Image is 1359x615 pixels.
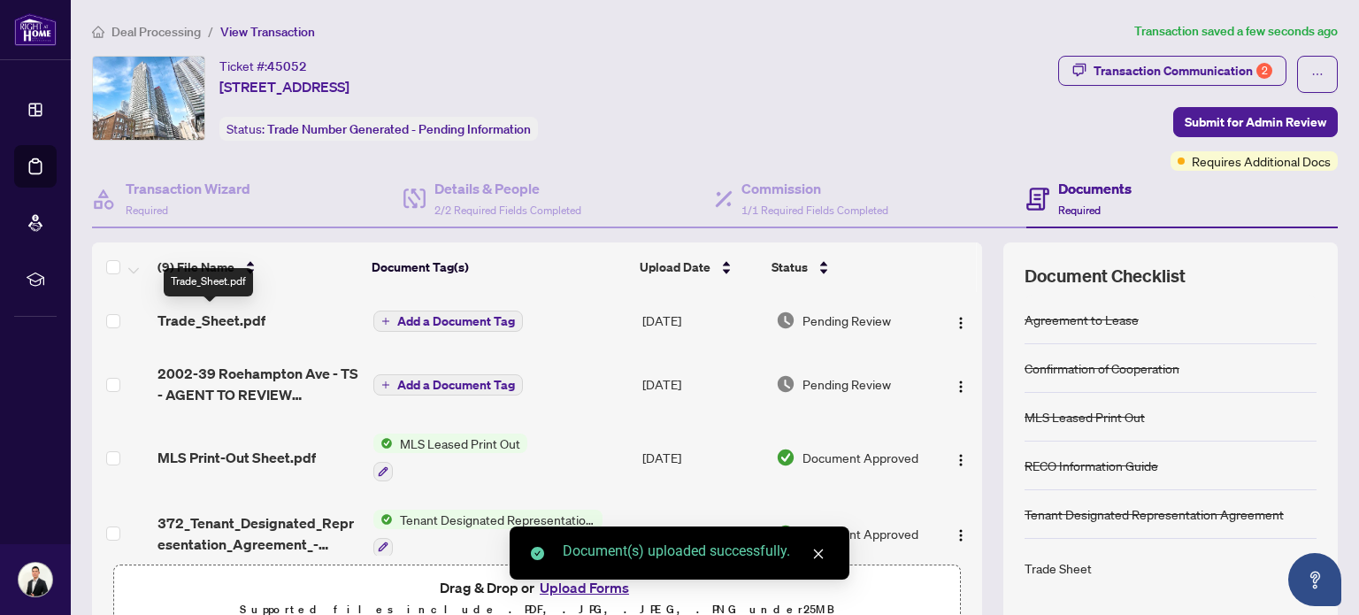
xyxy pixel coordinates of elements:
span: (9) File Name [157,258,234,277]
img: logo [14,13,57,46]
img: Logo [954,528,968,542]
span: plus [381,317,390,326]
button: Add a Document Tag [373,311,523,332]
div: Ticket #: [219,56,307,76]
td: [DATE] [635,496,769,572]
span: plus [381,381,390,389]
button: Logo [947,306,975,334]
span: Tenant Designated Representation Agreement [393,510,603,529]
div: Trade_Sheet.pdf [164,268,253,296]
button: Status IconMLS Leased Print Out [373,434,527,481]
div: Tenant Designated Representation Agreement [1025,504,1284,524]
button: Open asap [1288,553,1341,606]
h4: Documents [1058,178,1132,199]
span: 372_Tenant_Designated_Representation_Agreement_-_PropTx-[PERSON_NAME].pdf [157,512,358,555]
span: MLS Leased Print Out [393,434,527,453]
span: Document Checklist [1025,264,1186,288]
img: Logo [954,453,968,467]
img: Profile Icon [19,563,52,596]
img: Status Icon [373,510,393,529]
h4: Commission [741,178,888,199]
span: ellipsis [1311,68,1324,81]
span: home [92,26,104,38]
span: check-circle [531,547,544,560]
button: Add a Document Tag [373,310,523,333]
article: Transaction saved a few seconds ago [1134,21,1338,42]
img: Document Status [776,524,795,543]
th: (9) File Name [150,242,365,292]
span: Submit for Admin Review [1185,108,1326,136]
span: Trade_Sheet.pdf [157,310,265,331]
td: [DATE] [635,292,769,349]
span: 2002-39 Roehampton Ave - TS - AGENT TO REVIEW [PERSON_NAME].pdf [157,363,358,405]
button: Transaction Communication2 [1058,56,1286,86]
div: Document(s) uploaded successfully. [563,541,828,562]
button: Logo [947,370,975,398]
button: Logo [947,519,975,548]
th: Status [764,242,930,292]
img: Document Status [776,374,795,394]
h4: Transaction Wizard [126,178,250,199]
button: Add a Document Tag [373,373,523,396]
span: Upload Date [640,258,710,277]
img: Document Status [776,448,795,467]
div: 2 [1256,63,1272,79]
span: Trade Number Generated - Pending Information [267,121,531,137]
th: Upload Date [633,242,765,292]
button: Add a Document Tag [373,374,523,396]
span: MLS Print-Out Sheet.pdf [157,447,316,468]
span: Status [772,258,808,277]
div: Confirmation of Cooperation [1025,358,1179,378]
button: Submit for Admin Review [1173,107,1338,137]
th: Document Tag(s) [365,242,633,292]
img: Logo [954,316,968,330]
span: Document Approved [802,448,918,467]
td: [DATE] [635,419,769,496]
h4: Details & People [434,178,581,199]
span: Document Approved [802,524,918,543]
span: 2/2 Required Fields Completed [434,204,581,217]
span: Add a Document Tag [397,379,515,391]
span: Pending Review [802,374,891,394]
a: Close [809,544,828,564]
button: Status IconTenant Designated Representation Agreement [373,510,603,557]
img: Logo [954,380,968,394]
span: 1/1 Required Fields Completed [741,204,888,217]
span: Pending Review [802,311,891,330]
div: Status: [219,117,538,141]
div: Agreement to Lease [1025,310,1139,329]
span: 45052 [267,58,307,74]
div: Transaction Communication [1094,57,1272,85]
td: [DATE] [635,349,769,419]
li: / [208,21,213,42]
span: View Transaction [220,24,315,40]
div: RECO Information Guide [1025,456,1158,475]
span: [STREET_ADDRESS] [219,76,349,97]
img: IMG-C12284577_1.jpg [93,57,204,140]
span: Drag & Drop or [440,576,634,599]
span: Required [126,204,168,217]
span: Deal Processing [111,24,201,40]
button: Logo [947,443,975,472]
img: Status Icon [373,434,393,453]
span: Add a Document Tag [397,315,515,327]
span: close [812,548,825,560]
span: Required [1058,204,1101,217]
div: Trade Sheet [1025,558,1092,578]
div: MLS Leased Print Out [1025,407,1145,427]
span: Requires Additional Docs [1192,151,1331,171]
img: Document Status [776,311,795,330]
